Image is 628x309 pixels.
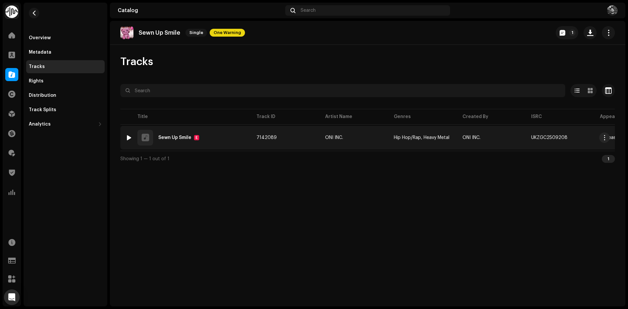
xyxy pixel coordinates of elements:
[29,78,44,84] div: Rights
[256,135,277,140] span: 7142089
[4,289,20,305] div: Open Intercom Messenger
[210,29,245,37] span: One Warning
[118,8,283,13] div: Catalog
[26,103,105,116] re-m-nav-item: Track Splits
[394,135,449,140] span: Hip Hop/Rap, Heavy Metal
[556,26,578,39] button: 1
[325,135,383,140] span: ONI INC.
[26,118,105,131] re-m-nav-dropdown: Analytics
[158,135,191,140] div: Sewn Up Smile
[185,29,207,37] span: Single
[569,29,576,36] p-badge: 1
[120,55,153,68] span: Tracks
[29,50,51,55] div: Metadata
[29,122,51,127] div: Analytics
[26,60,105,73] re-m-nav-item: Tracks
[607,5,618,16] img: 8f0a1b11-7d8f-4593-a589-2eb09cc2b231
[5,5,18,18] img: 0f74c21f-6d1c-4dbc-9196-dbddad53419e
[29,64,45,69] div: Tracks
[194,135,199,140] div: E
[26,75,105,88] re-m-nav-item: Rights
[26,31,105,44] re-m-nav-item: Overview
[26,46,105,59] re-m-nav-item: Metadata
[29,35,51,41] div: Overview
[29,107,56,112] div: Track Splits
[325,135,343,140] div: ONI INC.
[301,8,316,13] span: Search
[531,135,567,140] div: UKZGC2509208
[120,157,169,161] span: Showing 1 — 1 out of 1
[26,89,105,102] re-m-nav-item: Distribution
[462,135,480,140] span: ONI INC.
[29,93,56,98] div: Distribution
[120,84,565,97] input: Search
[602,155,615,163] div: 1
[120,26,133,39] img: a0f7aa6e-0b91-4581-801c-a44e14419d36
[139,29,180,36] p: Sewn Up Smile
